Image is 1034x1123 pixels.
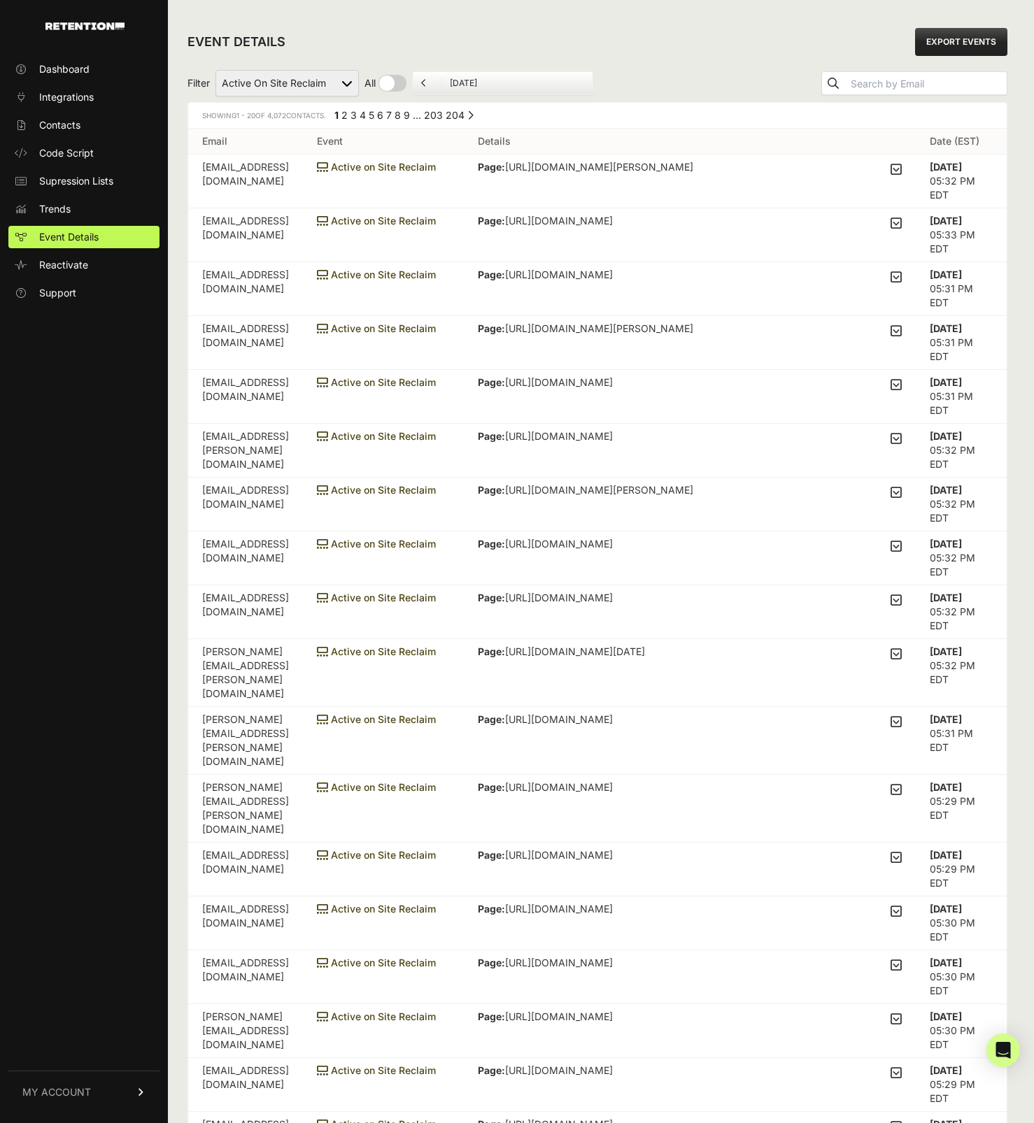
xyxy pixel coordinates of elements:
a: Support [8,282,160,304]
strong: [DATE] [930,713,962,725]
td: 05:32 PM EDT [916,531,1007,585]
td: [PERSON_NAME][EMAIL_ADDRESS][PERSON_NAME][DOMAIN_NAME] [188,775,303,843]
p: [URL][DOMAIN_NAME] [478,956,856,970]
th: Event [303,129,464,155]
strong: [DATE] [930,849,962,861]
p: [URL][DOMAIN_NAME] [478,848,734,862]
strong: Page: [478,430,505,442]
a: Contacts [8,114,160,136]
span: … [413,109,421,121]
span: Active on Site Reclaim [317,713,436,725]
span: Trends [39,202,71,216]
td: [EMAIL_ADDRESS][DOMAIN_NAME] [188,370,303,424]
a: Dashboard [8,58,160,80]
span: Active on Site Reclaim [317,484,436,496]
span: Supression Lists [39,174,113,188]
span: Active on Site Reclaim [317,957,436,968]
strong: [DATE] [930,957,962,968]
a: Page 3 [350,109,357,121]
span: Contacts [39,118,80,132]
p: [URL][DOMAIN_NAME] [478,780,844,794]
span: Active on Site Reclaim [317,592,436,603]
a: Page 7 [386,109,392,121]
strong: Page: [478,849,505,861]
strong: [DATE] [930,215,962,227]
a: EXPORT EVENTS [915,28,1007,56]
td: 05:32 PM EDT [916,155,1007,208]
a: Page 8 [395,109,401,121]
td: 05:30 PM EDT [916,950,1007,1004]
a: Integrations [8,86,160,108]
img: Retention.com [45,22,125,30]
td: 05:31 PM EDT [916,370,1007,424]
td: [PERSON_NAME][EMAIL_ADDRESS][PERSON_NAME][DOMAIN_NAME] [188,707,303,775]
td: 05:33 PM EDT [916,208,1007,262]
h2: EVENT DETAILS [187,32,285,52]
a: Page 203 [424,109,443,121]
td: [EMAIL_ADDRESS][DOMAIN_NAME] [188,843,303,896]
p: [URL][DOMAIN_NAME] [478,591,833,605]
td: 05:29 PM EDT [916,775,1007,843]
span: Active on Site Reclaim [317,161,436,173]
td: 05:29 PM EDT [916,1058,1007,1112]
a: MY ACCOUNT [8,1071,160,1113]
span: Active on Site Reclaim [317,376,436,388]
p: [URL][DOMAIN_NAME][PERSON_NAME] [478,322,855,336]
span: Contacts. [265,111,326,120]
strong: [DATE] [930,269,962,280]
td: [EMAIL_ADDRESS][DOMAIN_NAME] [188,478,303,531]
a: Page 4 [360,109,366,121]
div: Pagination [332,108,474,126]
a: Page 9 [404,109,410,121]
td: 05:31 PM EDT [916,707,1007,775]
input: Search by Email [848,74,1007,94]
span: Active on Site Reclaim [317,1010,436,1022]
p: [URL][DOMAIN_NAME] [478,1064,793,1078]
span: Active on Site Reclaim [317,538,436,550]
td: [EMAIL_ADDRESS][DOMAIN_NAME] [188,585,303,639]
td: 05:30 PM EDT [916,896,1007,950]
strong: Page: [478,1010,505,1022]
td: 05:29 PM EDT [916,843,1007,896]
td: 05:31 PM EDT [916,316,1007,370]
a: Page 6 [377,109,383,121]
strong: Page: [478,161,505,173]
p: [URL][DOMAIN_NAME] [478,537,616,551]
span: Active on Site Reclaim [317,849,436,861]
strong: [DATE] [930,645,962,657]
strong: Page: [478,484,505,496]
strong: [DATE] [930,322,962,334]
p: [URL][DOMAIN_NAME] [478,902,788,916]
strong: Page: [478,592,505,603]
strong: [DATE] [930,1010,962,1022]
span: Filter [187,76,210,90]
span: Integrations [39,90,94,104]
td: [EMAIL_ADDRESS][DOMAIN_NAME] [188,1058,303,1112]
p: [URL][DOMAIN_NAME][PERSON_NAME] [478,483,821,497]
select: Filter [215,70,359,96]
strong: Page: [478,1064,505,1076]
a: Supression Lists [8,170,160,192]
p: [URL][DOMAIN_NAME][PERSON_NAME] [478,160,879,174]
td: [EMAIL_ADDRESS][DOMAIN_NAME] [188,208,303,262]
td: [EMAIL_ADDRESS][DOMAIN_NAME] [188,950,303,1004]
a: Page 2 [341,109,348,121]
span: Active on Site Reclaim [317,269,436,280]
span: Code Script [39,146,94,160]
span: Active on Site Reclaim [317,430,436,442]
p: [URL][DOMAIN_NAME][DATE] [478,645,857,659]
p: [URL][DOMAIN_NAME] [478,429,844,443]
strong: Page: [478,538,505,550]
a: Trends [8,198,160,220]
span: Active on Site Reclaim [317,1064,436,1076]
td: 05:32 PM EDT [916,424,1007,478]
a: Page 5 [369,109,374,121]
div: Open Intercom Messenger [986,1033,1020,1067]
span: Event Details [39,230,99,244]
td: 05:32 PM EDT [916,585,1007,639]
p: [URL][DOMAIN_NAME] [478,268,706,282]
td: [EMAIL_ADDRESS][DOMAIN_NAME] [188,262,303,316]
span: Active on Site Reclaim [317,322,436,334]
strong: [DATE] [930,161,962,173]
p: [URL][DOMAIN_NAME] [478,214,879,228]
